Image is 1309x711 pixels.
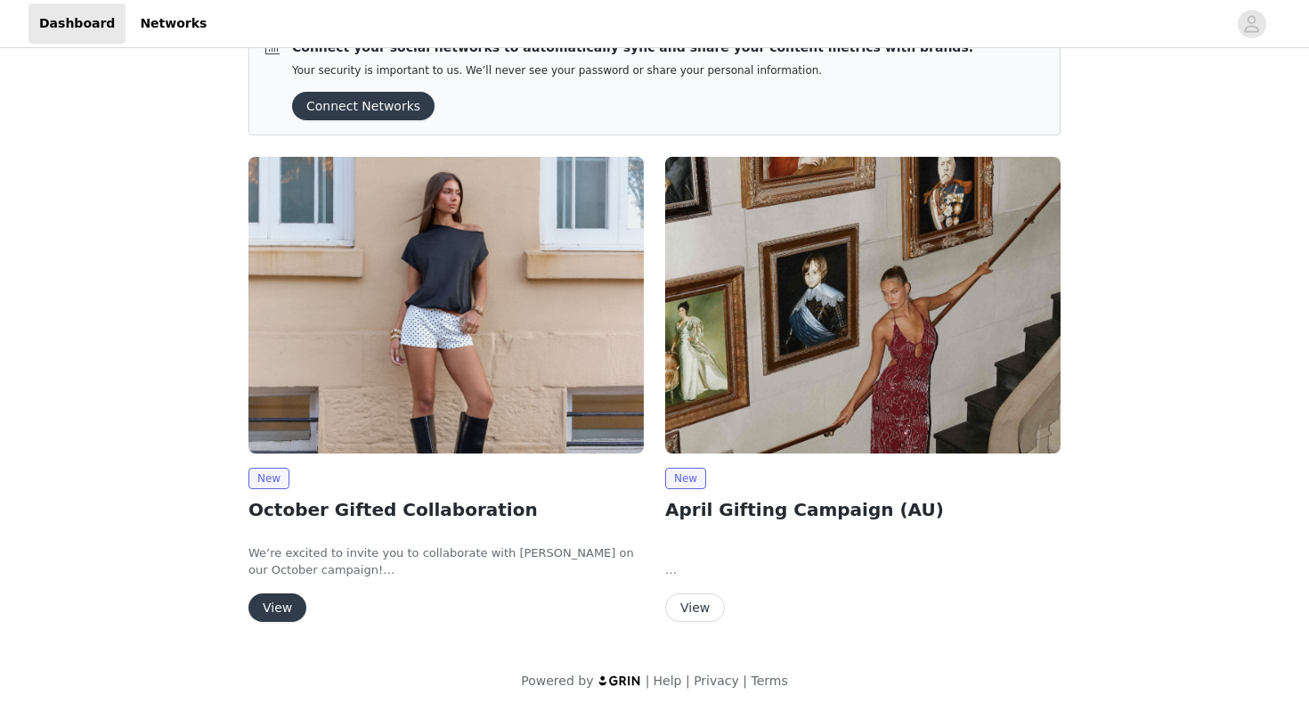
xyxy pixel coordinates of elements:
div: avatar [1243,10,1260,38]
a: View [248,601,306,615]
img: logo [598,674,642,686]
span: New [248,468,289,489]
span: New [665,468,706,489]
span: | [646,674,650,688]
a: Help [654,674,682,688]
img: Peppermayo AUS [665,157,1061,454]
img: Peppermayo AUS [248,157,644,454]
span: | [686,674,690,688]
a: Privacy [694,674,739,688]
a: Dashboard [28,4,126,44]
button: View [665,593,725,622]
h2: April Gifting Campaign (AU) [665,496,1061,523]
button: Connect Networks [292,92,435,120]
span: | [743,674,747,688]
p: Your security is important to us. We’ll never see your password or share your personal information. [292,64,973,78]
button: View [248,593,306,622]
a: Terms [751,674,787,688]
h2: October Gifted Collaboration [248,496,644,523]
p: We’re excited to invite you to collaborate with [PERSON_NAME] on our October campaign! [248,544,644,579]
a: View [665,601,725,615]
span: Powered by [521,674,593,688]
a: Networks [129,4,217,44]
